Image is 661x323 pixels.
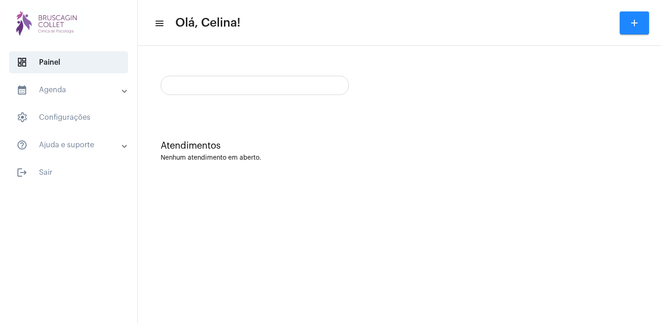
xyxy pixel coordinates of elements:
mat-expansion-panel-header: sidenav iconAgenda [6,79,137,101]
mat-icon: sidenav icon [154,18,163,29]
span: Configurações [9,106,128,128]
span: Olá, Celina! [175,16,241,30]
mat-icon: sidenav icon [17,84,28,95]
span: sidenav icon [17,57,28,68]
mat-icon: add [629,17,640,28]
span: sidenav icon [17,112,28,123]
mat-expansion-panel-header: sidenav iconAjuda e suporte [6,134,137,156]
mat-panel-title: Agenda [17,84,123,95]
div: Nenhum atendimento em aberto. [161,155,638,161]
span: Painel [9,51,128,73]
mat-icon: sidenav icon [17,167,28,178]
span: Sair [9,161,128,184]
mat-icon: sidenav icon [17,139,28,150]
img: bdd31f1e-573f-3f90-f05a-aecdfb595b2a.png [7,5,87,41]
div: Atendimentos [161,141,638,151]
mat-panel-title: Ajuda e suporte [17,139,123,150]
